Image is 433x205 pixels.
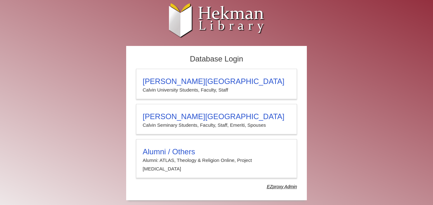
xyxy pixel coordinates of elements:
[143,121,290,129] p: Calvin Seminary Students, Faculty, Staff, Emeriti, Spouses
[143,156,290,173] p: Alumni: ATLAS, Theology & Religion Online, Project [MEDICAL_DATA]
[136,69,297,99] a: [PERSON_NAME][GEOGRAPHIC_DATA]Calvin University Students, Faculty, Staff
[136,104,297,134] a: [PERSON_NAME][GEOGRAPHIC_DATA]Calvin Seminary Students, Faculty, Staff, Emeriti, Spouses
[143,77,290,86] h3: [PERSON_NAME][GEOGRAPHIC_DATA]
[143,86,290,94] p: Calvin University Students, Faculty, Staff
[133,53,300,66] h2: Database Login
[143,147,290,173] summary: Alumni / OthersAlumni: ATLAS, Theology & Religion Online, Project [MEDICAL_DATA]
[143,147,290,156] h3: Alumni / Others
[143,112,290,121] h3: [PERSON_NAME][GEOGRAPHIC_DATA]
[267,184,297,189] dfn: Use Alumni login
